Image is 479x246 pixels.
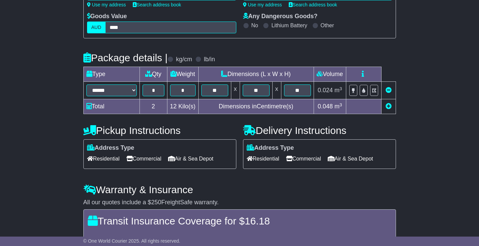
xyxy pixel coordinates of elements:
h4: Warranty & Insurance [83,184,396,195]
span: © One World Courier 2025. All rights reserved. [83,238,181,244]
td: Type [83,67,139,82]
span: Residential [87,153,120,164]
td: 2 [139,99,167,114]
a: Use my address [87,2,126,7]
label: AUD [87,22,106,33]
label: lb/in [204,56,215,63]
span: 16.18 [245,215,270,226]
label: Lithium Battery [271,22,307,29]
a: Remove this item [386,87,392,94]
span: m [334,103,342,110]
span: Commercial [286,153,321,164]
a: Search address book [133,2,181,7]
a: Search address book [289,2,337,7]
h4: Package details | [83,52,168,63]
label: Address Type [87,144,134,152]
td: Qty [139,67,167,82]
td: Dimensions in Centimetre(s) [198,99,314,114]
td: Total [83,99,139,114]
td: Kilo(s) [167,99,198,114]
td: Dimensions (L x W x H) [198,67,314,82]
a: Use my address [243,2,282,7]
label: Other [321,22,334,29]
label: kg/cm [176,56,192,63]
sup: 3 [340,102,342,107]
label: Any Dangerous Goods? [243,13,318,20]
span: 12 [170,103,177,110]
td: Volume [314,67,346,82]
h4: Pickup Instructions [83,125,236,136]
td: Weight [167,67,198,82]
span: 0.048 [318,103,333,110]
label: Goods Value [87,13,127,20]
span: 250 [151,199,161,206]
h4: Transit Insurance Coverage for $ [88,215,392,226]
label: Address Type [247,144,294,152]
h4: Delivery Instructions [243,125,396,136]
span: 0.024 [318,87,333,94]
td: x [272,82,281,99]
div: All our quotes include a $ FreightSafe warranty. [83,199,396,206]
span: Commercial [126,153,161,164]
label: No [251,22,258,29]
a: Add new item [386,103,392,110]
span: m [334,87,342,94]
td: x [231,82,240,99]
span: Air & Sea Depot [328,153,373,164]
span: Air & Sea Depot [168,153,213,164]
span: Residential [247,153,279,164]
sup: 3 [340,86,342,91]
